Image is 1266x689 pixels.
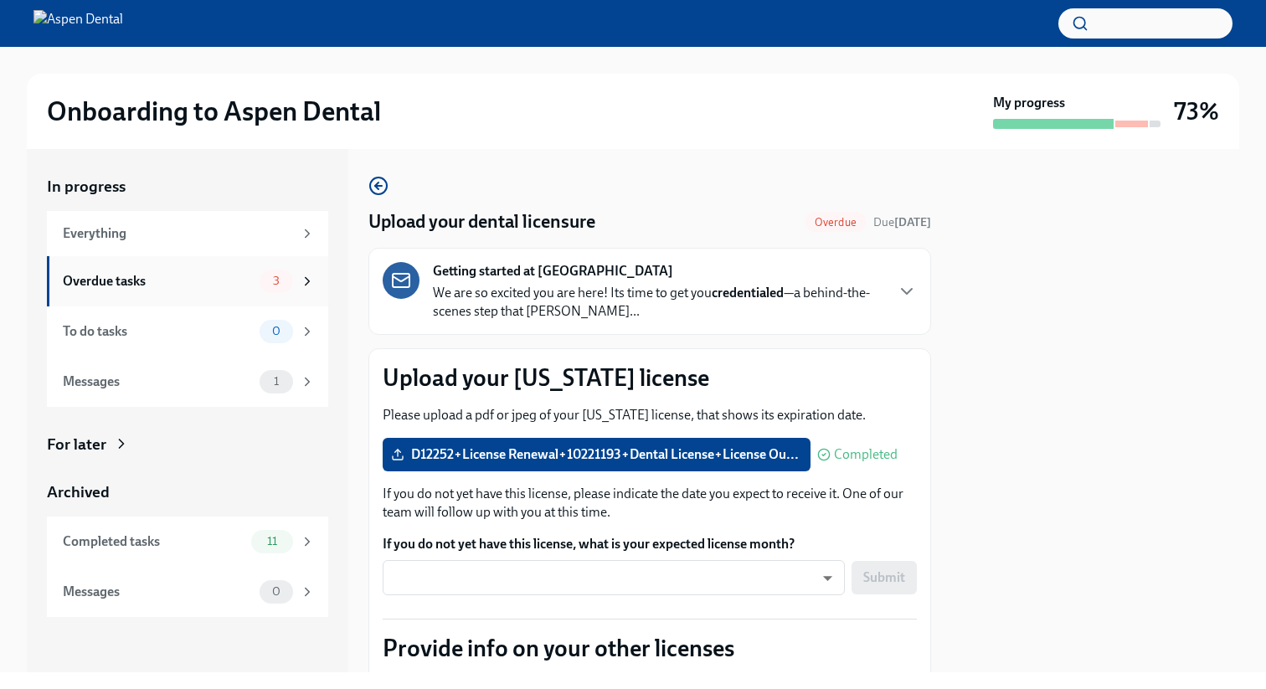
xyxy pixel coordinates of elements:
a: Archived [47,481,328,503]
a: Messages1 [47,357,328,407]
div: ​ [383,560,845,595]
img: Aspen Dental [33,10,123,37]
p: Provide info on your other licenses [383,633,917,663]
strong: Getting started at [GEOGRAPHIC_DATA] [433,262,673,280]
p: Upload your [US_STATE] license [383,362,917,393]
a: In progress [47,176,328,198]
h3: 73% [1174,96,1219,126]
strong: credentialed [712,285,784,301]
p: Please upload a pdf or jpeg of your [US_STATE] license, that shows its expiration date. [383,406,917,424]
label: D12252+License Renewal+10221193+Dental License+License Ou... [383,438,811,471]
a: Everything [47,211,328,256]
p: If you do not yet have this license, please indicate the date you expect to receive it. One of ou... [383,485,917,522]
h2: Onboarding to Aspen Dental [47,95,381,128]
span: 0 [262,325,291,337]
a: Messages0 [47,567,328,617]
span: July 2nd, 2025 07:00 [873,214,931,230]
span: 3 [263,275,290,287]
a: Completed tasks11 [47,517,328,567]
div: Overdue tasks [63,272,253,291]
div: To do tasks [63,322,253,341]
span: 11 [257,535,287,548]
label: If you do not yet have this license, what is your expected license month? [383,535,917,553]
div: Messages [63,373,253,391]
span: Due [873,215,931,229]
div: Everything [63,224,293,243]
strong: My progress [993,94,1065,112]
div: Messages [63,583,253,601]
div: Completed tasks [63,532,244,551]
span: 0 [262,585,291,598]
div: For later [47,434,106,455]
span: 1 [264,375,289,388]
span: Overdue [805,216,867,229]
strong: [DATE] [894,215,931,229]
span: D12252+License Renewal+10221193+Dental License+License Ou... [394,446,799,463]
h4: Upload your dental licensure [368,209,595,234]
span: Completed [834,448,898,461]
p: We are so excited you are here! Its time to get you —a behind-the-scenes step that [PERSON_NAME]... [433,284,883,321]
a: Overdue tasks3 [47,256,328,306]
a: To do tasks0 [47,306,328,357]
a: For later [47,434,328,455]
